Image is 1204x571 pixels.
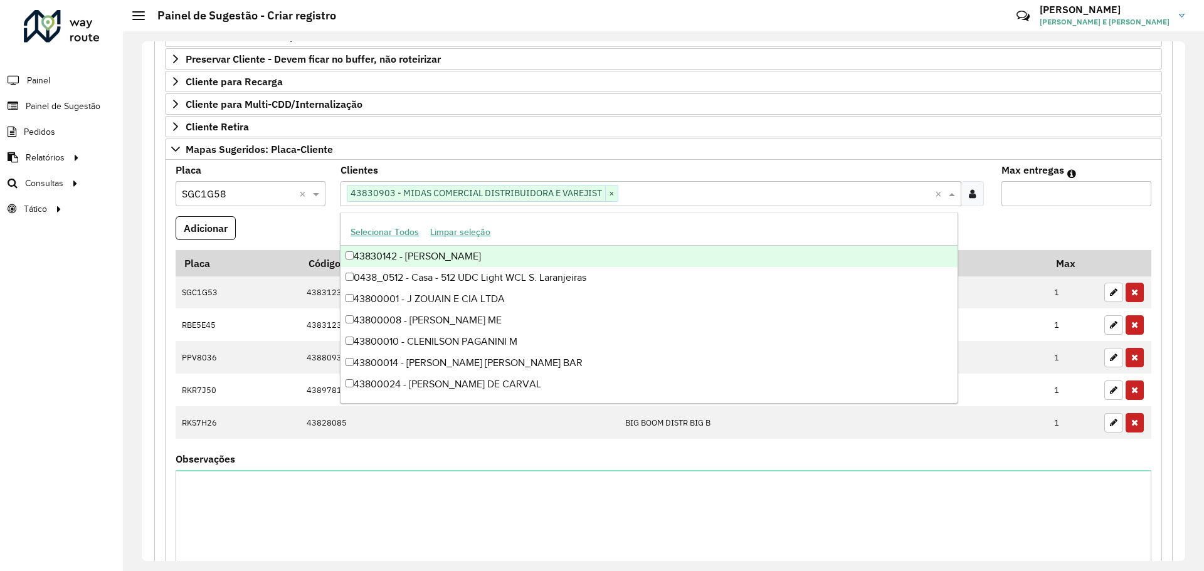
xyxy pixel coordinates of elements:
[341,246,957,267] div: 43830142 - [PERSON_NAME]
[176,341,300,374] td: PPV8036
[345,223,425,242] button: Selecionar Todos
[347,186,605,201] span: 43830903 - MIDAS COMERCIAL DISTRIBUIDORA E VAREJIST
[300,341,618,374] td: 43880935
[299,186,310,201] span: Clear all
[1048,308,1098,341] td: 1
[24,125,55,139] span: Pedidos
[341,267,957,288] div: 0438_0512 - Casa - 512 UDC Light WCL S. Laranjeiras
[1001,162,1064,177] label: Max entregas
[1040,4,1170,16] h3: [PERSON_NAME]
[341,310,957,331] div: 43800008 - [PERSON_NAME] ME
[1048,374,1098,406] td: 1
[1048,341,1098,374] td: 1
[27,74,50,87] span: Painel
[145,9,336,23] h2: Painel de Sugestão - Criar registro
[1048,406,1098,439] td: 1
[1010,3,1037,29] a: Contato Rápido
[300,250,618,276] th: Código Cliente
[176,451,235,466] label: Observações
[186,31,391,41] span: Priorizar Cliente - Não podem ficar no buffer
[340,212,958,404] ng-dropdown-panel: Options list
[300,308,618,341] td: 43831231
[341,352,957,374] div: 43800014 - [PERSON_NAME] [PERSON_NAME] BAR
[619,406,1048,439] td: BIG BOOM DISTR BIG B
[165,93,1162,115] a: Cliente para Multi-CDD/Internalização
[165,48,1162,70] a: Preservar Cliente - Devem ficar no buffer, não roteirizar
[341,162,378,177] label: Clientes
[176,250,300,276] th: Placa
[165,139,1162,160] a: Mapas Sugeridos: Placa-Cliente
[176,162,201,177] label: Placa
[341,331,957,352] div: 43800010 - CLENILSON PAGANINI M
[26,151,65,164] span: Relatórios
[176,374,300,406] td: RKR7J50
[186,76,283,86] span: Cliente para Recarga
[26,100,100,113] span: Painel de Sugestão
[300,374,618,406] td: 43897813
[165,71,1162,92] a: Cliente para Recarga
[25,177,63,190] span: Consultas
[341,395,957,416] div: 43800026 - [PERSON_NAME]
[176,216,236,240] button: Adicionar
[300,406,618,439] td: 43828085
[605,186,618,201] span: ×
[186,144,333,154] span: Mapas Sugeridos: Placa-Cliente
[425,223,496,242] button: Limpar seleção
[1067,169,1076,179] em: Máximo de clientes que serão colocados na mesma rota com os clientes informados
[165,116,1162,137] a: Cliente Retira
[341,374,957,395] div: 43800024 - [PERSON_NAME] DE CARVAL
[176,406,300,439] td: RKS7H26
[1048,276,1098,309] td: 1
[1040,16,1170,28] span: [PERSON_NAME] E [PERSON_NAME]
[176,308,300,341] td: RBE5E45
[186,54,441,64] span: Preservar Cliente - Devem ficar no buffer, não roteirizar
[300,276,618,309] td: 43831231
[935,186,946,201] span: Clear all
[186,99,362,109] span: Cliente para Multi-CDD/Internalização
[176,276,300,309] td: SGC1G53
[24,202,47,216] span: Tático
[186,122,249,132] span: Cliente Retira
[1048,250,1098,276] th: Max
[341,288,957,310] div: 43800001 - J ZOUAIN E CIA LTDA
